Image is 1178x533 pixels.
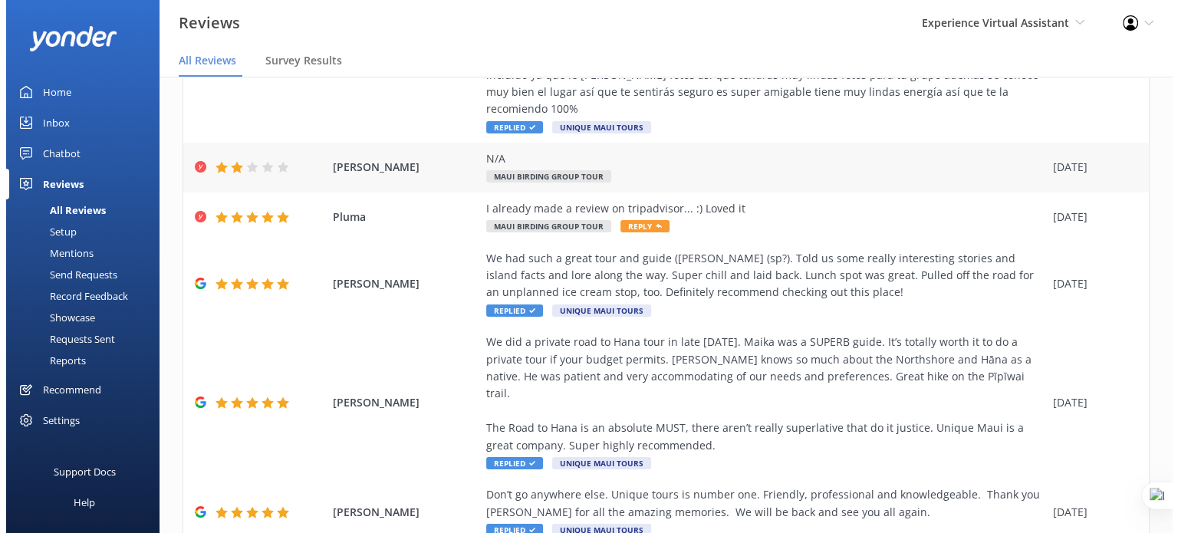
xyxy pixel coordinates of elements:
a: Showcase [9,307,153,328]
img: yonder-white-logo.png [23,26,111,51]
span: Pluma [327,209,472,225]
div: Settings [37,405,74,436]
a: Setup [9,221,153,242]
a: Record Feedback [9,285,153,307]
div: Support Docs [48,456,110,487]
div: Showcase [9,307,89,328]
div: All Reviews [9,199,100,221]
div: [DATE] [1047,394,1124,411]
div: [DATE] [1047,209,1124,225]
span: Unique Maui Tours [546,457,645,469]
span: Experience Virtual Assistant [916,15,1063,30]
div: [DATE] [1047,159,1124,176]
a: Mentions [9,242,153,264]
div: Don’t go anywhere else. Unique tours is number one. Friendly, professional and knowledgeable. Tha... [480,486,1039,521]
span: Reply [614,220,663,232]
span: Unique Maui Tours [546,304,645,317]
a: Reports [9,350,153,371]
h3: Reviews [173,11,234,35]
a: Send Requests [9,264,153,285]
div: Inbox [37,107,64,138]
span: Maui Birding Group Tour [480,170,605,183]
div: Send Requests [9,264,111,285]
span: Replied [480,304,537,317]
div: Help [67,487,89,518]
div: We did a private road to Hana tour in late [DATE]. Maika was a SUPERB guide. It’s totally worth i... [480,334,1039,454]
div: Reports [9,350,80,371]
div: Reviews [37,169,77,199]
a: Requests Sent [9,328,153,350]
span: [PERSON_NAME] [327,159,472,176]
span: Replied [480,121,537,133]
a: All Reviews [9,199,153,221]
div: Mentions [9,242,87,264]
span: [PERSON_NAME] [327,504,472,521]
div: Home [37,77,65,107]
div: Recommend [37,374,95,405]
span: [PERSON_NAME] [327,275,472,292]
div: Setup [9,221,71,242]
div: Chatbot [37,138,74,169]
span: [PERSON_NAME] [327,394,472,411]
div: Record Feedback [9,285,122,307]
span: All Reviews [173,53,230,68]
div: We had such a great tour and guide ([PERSON_NAME] (sp?). Told us some really interesting stories ... [480,250,1039,301]
div: N/A [480,150,1039,167]
div: I already made a review on tripadvisor... :) Loved it [480,200,1039,217]
div: [DATE] [1047,275,1124,292]
div: Requests Sent [9,328,109,350]
span: Survey Results [259,53,336,68]
span: Maui Birding Group Tour [480,220,605,232]
span: Unique Maui Tours [546,121,645,133]
div: [DATE] [1047,504,1124,521]
span: Replied [480,457,537,469]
